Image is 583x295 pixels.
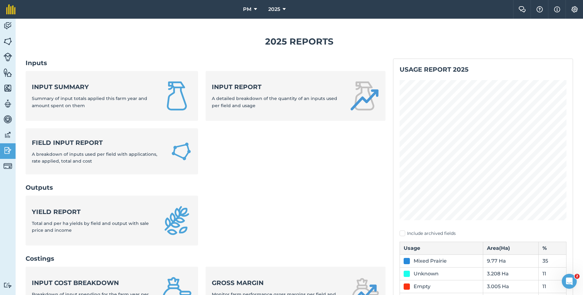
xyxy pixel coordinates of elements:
[26,183,386,192] h2: Outputs
[3,115,12,124] img: svg+xml;base64,PD94bWwgdmVyc2lvbj0iMS4wIiBlbmNvZGluZz0idXRmLTgiPz4KPCEtLSBHZW5lcmF0b3I6IEFkb2JlIE...
[539,255,566,267] td: 35
[26,59,386,67] h2: Inputs
[3,130,12,140] img: svg+xml;base64,PD94bWwgdmVyc2lvbj0iMS4wIiBlbmNvZGluZz0idXRmLTgiPz4KPCEtLSBHZW5lcmF0b3I6IEFkb2JlIE...
[212,83,342,91] strong: Input report
[400,242,483,255] th: Usage
[212,96,337,108] span: A detailed breakdown of the quantity of an inputs used per field and usage
[212,278,342,287] strong: Gross margin
[400,65,566,74] h2: Usage report 2025
[162,81,192,111] img: Input summary
[26,196,198,245] a: Yield reportTotal and per ha yields by field and output with sale price and income
[268,6,280,13] span: 2025
[32,83,154,91] strong: Input summary
[539,242,566,255] th: %
[3,53,12,61] img: svg+xml;base64,PD94bWwgdmVyc2lvbj0iMS4wIiBlbmNvZGluZz0idXRmLTgiPz4KPCEtLSBHZW5lcmF0b3I6IEFkb2JlIE...
[414,283,430,290] div: Empty
[349,81,379,111] img: Input report
[206,71,386,121] a: Input reportA detailed breakdown of the quantity of an inputs used per field and usage
[414,270,439,278] div: Unknown
[32,151,157,164] span: A breakdown of inputs used per field with applications, rate applied, total and cost
[3,37,12,46] img: svg+xml;base64,PHN2ZyB4bWxucz0iaHR0cDovL3d3dy53My5vcmcvMjAwMC9zdmciIHdpZHRoPSI1NiIgaGVpZ2h0PSI2MC...
[483,255,539,267] td: 9.77 Ha
[400,230,566,237] label: Include archived fields
[6,4,16,14] img: fieldmargin Logo
[3,162,12,170] img: svg+xml;base64,PD94bWwgdmVyc2lvbj0iMS4wIiBlbmNvZGluZz0idXRmLTgiPz4KPCEtLSBHZW5lcmF0b3I6IEFkb2JlIE...
[518,6,526,12] img: Two speech bubbles overlapping with the left bubble in the forefront
[3,68,12,77] img: svg+xml;base64,PHN2ZyB4bWxucz0iaHR0cDovL3d3dy53My5vcmcvMjAwMC9zdmciIHdpZHRoPSI1NiIgaGVpZ2h0PSI2MC...
[171,140,192,163] img: Field Input Report
[26,128,198,175] a: Field Input ReportA breakdown of inputs used per field with applications, rate applied, total and...
[3,83,12,93] img: svg+xml;base64,PHN2ZyB4bWxucz0iaHR0cDovL3d3dy53My5vcmcvMjAwMC9zdmciIHdpZHRoPSI1NiIgaGVpZ2h0PSI2MC...
[3,21,12,31] img: svg+xml;base64,PD94bWwgdmVyc2lvbj0iMS4wIiBlbmNvZGluZz0idXRmLTgiPz4KPCEtLSBHZW5lcmF0b3I6IEFkb2JlIE...
[536,6,543,12] img: A question mark icon
[575,274,580,279] span: 2
[483,242,539,255] th: Area ( Ha )
[414,257,447,265] div: Mixed Prairie
[32,138,163,147] strong: Field Input Report
[3,146,12,155] img: svg+xml;base64,PD94bWwgdmVyc2lvbj0iMS4wIiBlbmNvZGluZz0idXRmLTgiPz4KPCEtLSBHZW5lcmF0b3I6IEFkb2JlIE...
[3,99,12,108] img: svg+xml;base64,PD94bWwgdmVyc2lvbj0iMS4wIiBlbmNvZGluZz0idXRmLTgiPz4KPCEtLSBHZW5lcmF0b3I6IEFkb2JlIE...
[32,207,154,216] strong: Yield report
[32,96,147,108] span: Summary of input totals applied this farm year and amount spent on them
[32,221,149,233] span: Total and per ha yields by field and output with sale price and income
[571,6,578,12] img: A cog icon
[32,278,154,287] strong: Input cost breakdown
[243,6,251,13] span: PM
[162,206,192,236] img: Yield report
[539,267,566,280] td: 11
[562,274,577,289] iframe: Intercom live chat
[554,6,560,13] img: svg+xml;base64,PHN2ZyB4bWxucz0iaHR0cDovL3d3dy53My5vcmcvMjAwMC9zdmciIHdpZHRoPSIxNyIgaGVpZ2h0PSIxNy...
[539,280,566,293] td: 11
[483,280,539,293] td: 3.005 Ha
[3,282,12,288] img: svg+xml;base64,PD94bWwgdmVyc2lvbj0iMS4wIiBlbmNvZGluZz0idXRmLTgiPz4KPCEtLSBHZW5lcmF0b3I6IEFkb2JlIE...
[483,267,539,280] td: 3.208 Ha
[26,71,198,121] a: Input summarySummary of input totals applied this farm year and amount spent on them
[26,254,386,263] h2: Costings
[26,35,573,49] h1: 2025 Reports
